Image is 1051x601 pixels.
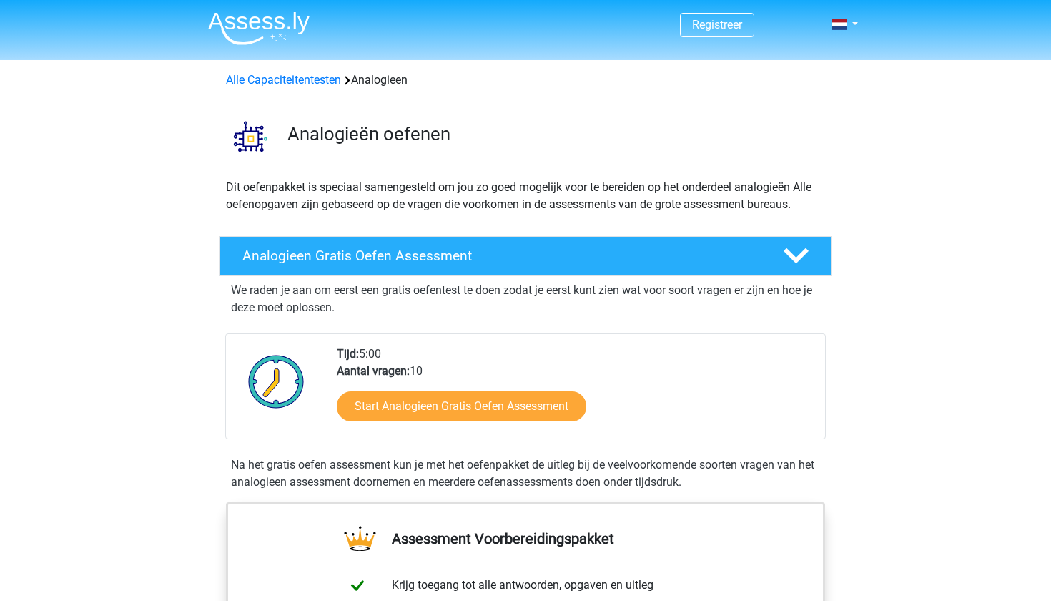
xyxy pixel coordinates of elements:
[226,73,341,87] a: Alle Capaciteitentesten
[337,391,586,421] a: Start Analogieen Gratis Oefen Assessment
[242,248,760,264] h4: Analogieen Gratis Oefen Assessment
[326,346,824,439] div: 5:00 10
[231,282,820,316] p: We raden je aan om eerst een gratis oefentest te doen zodat je eerst kunt zien wat voor soort vra...
[287,123,820,145] h3: Analogieën oefenen
[240,346,312,417] img: Klok
[220,72,831,89] div: Analogieen
[214,236,837,276] a: Analogieen Gratis Oefen Assessment
[208,11,310,45] img: Assessly
[226,179,825,213] p: Dit oefenpakket is speciaal samengesteld om jou zo goed mogelijk voor te bereiden op het onderdee...
[225,456,826,491] div: Na het gratis oefen assessment kun je met het oefenpakket de uitleg bij de veelvoorkomende soorte...
[220,106,281,167] img: analogieen
[692,18,742,31] a: Registreer
[337,364,410,378] b: Aantal vragen:
[337,347,359,361] b: Tijd:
